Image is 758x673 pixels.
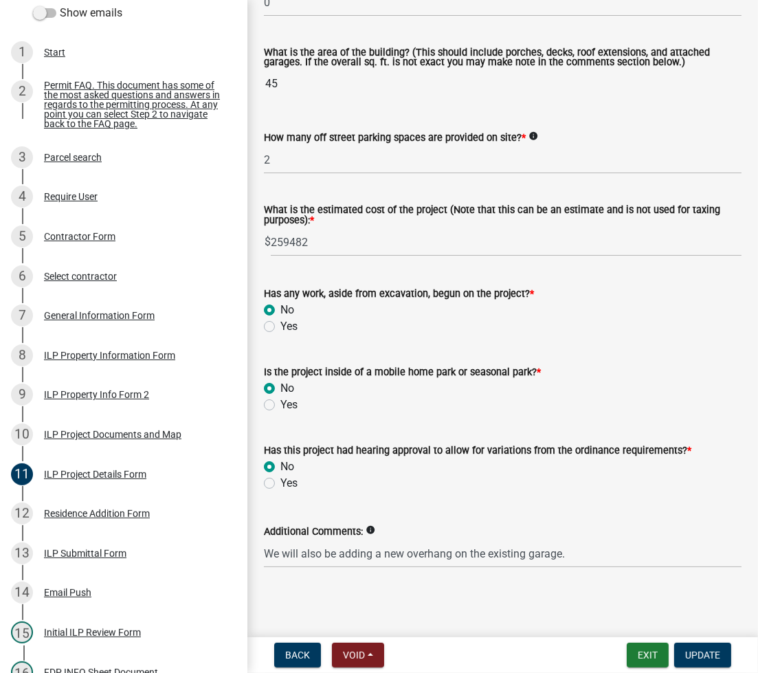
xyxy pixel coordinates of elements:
label: How many off street parking spaces are provided on site? [264,133,526,143]
div: 9 [11,384,33,406]
button: Back [274,643,321,668]
div: ILP Project Details Form [44,470,146,479]
div: ILP Project Documents and Map [44,430,181,439]
div: Initial ILP Review Form [44,628,141,637]
label: Yes [280,475,298,492]
button: Exit [627,643,669,668]
i: info [366,525,375,535]
span: Void [343,650,365,661]
div: 8 [11,344,33,366]
div: 13 [11,542,33,564]
div: Parcel search [44,153,102,162]
div: 4 [11,186,33,208]
span: Update [685,650,720,661]
div: Permit FAQ. This document has some of the most asked questions and answers in regards to the perm... [44,80,225,129]
label: Show emails [33,5,122,21]
label: No [280,459,294,475]
div: ILP Submittal Form [44,549,126,558]
label: What is the estimated cost of the project (Note that this can be an estimate and is not used for ... [264,206,742,225]
div: Residence Addition Form [44,509,150,518]
label: Has any work, aside from excavation, begun on the project? [264,289,534,299]
div: 15 [11,621,33,643]
div: Email Push [44,588,91,597]
button: Void [332,643,384,668]
label: Additional Comments: [264,527,363,537]
label: Yes [280,318,298,335]
div: 12 [11,503,33,525]
button: Update [674,643,731,668]
div: 5 [11,225,33,247]
div: 6 [11,265,33,287]
label: What is the area of the building? (This should include porches, decks, roof extensions, and attac... [264,48,742,68]
div: Start [44,47,65,57]
label: No [280,380,294,397]
div: ILP Property Info Form 2 [44,390,149,399]
div: General Information Form [44,311,155,320]
label: Has this project had hearing approval to allow for variations from the ordinance requirements? [264,446,691,456]
i: info [528,131,538,141]
label: Is the project inside of a mobile home park or seasonal park? [264,368,541,377]
div: 11 [11,463,33,485]
label: Yes [280,397,298,413]
span: Back [285,650,310,661]
div: Require User [44,192,98,201]
div: 2 [11,80,33,102]
label: No [280,302,294,318]
div: 7 [11,305,33,327]
div: 3 [11,146,33,168]
div: 14 [11,582,33,604]
div: ILP Property Information Form [44,351,175,360]
div: 1 [11,41,33,63]
span: $ [264,228,271,256]
div: Select contractor [44,272,117,281]
div: Contractor Form [44,232,115,241]
div: 10 [11,423,33,445]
